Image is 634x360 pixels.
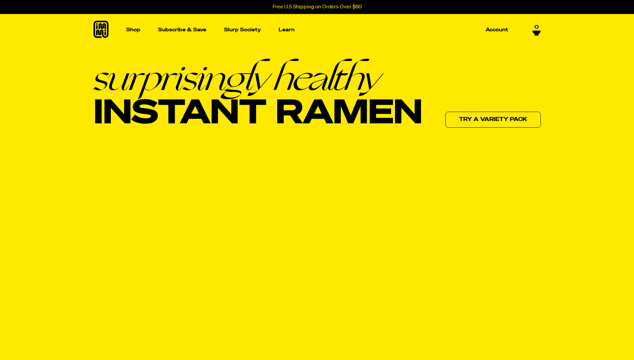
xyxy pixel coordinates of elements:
[483,25,511,35] a: Account
[123,14,143,46] a: Shop
[126,27,140,32] p: Shop
[279,27,295,32] p: Learn
[155,25,209,35] a: Subscribe & Save
[94,59,422,96] em: surprisingly healthy
[486,27,508,32] p: Account
[224,27,261,32] p: Slurp Society
[94,59,422,132] h1: Instant Ramen
[158,27,206,32] p: Subscribe & Save
[273,4,362,10] p: Free U.S Shipping on Orders Over $60
[534,22,539,28] span: 0
[221,25,264,35] a: Slurp Society
[123,14,511,46] nav: Main navigation
[532,22,541,34] a: 0
[445,112,541,128] a: Try a variety pack
[276,14,297,46] a: Learn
